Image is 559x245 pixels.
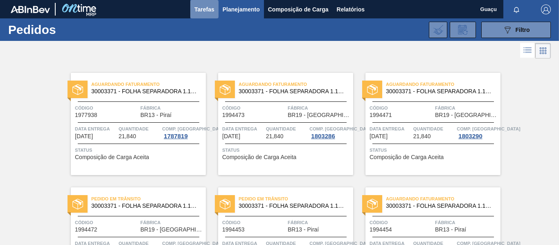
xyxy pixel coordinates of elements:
[140,104,204,112] span: Fábrica
[457,125,498,139] a: Comp. [GEOGRAPHIC_DATA]1803290
[140,112,171,118] span: BR13 - Piraí
[220,84,230,95] img: status
[75,146,204,154] span: Status
[222,133,240,139] span: 22/08/2025
[435,227,466,233] span: BR13 - Piraí
[309,125,351,139] a: Comp. [GEOGRAPHIC_DATA]1803286
[309,125,373,133] span: Comp. Carga
[337,4,365,14] span: Relatórios
[194,4,214,14] span: Tarefas
[370,133,388,139] span: 27/08/2025
[75,218,138,227] span: Código
[91,88,199,94] span: 30003371 - FOLHA SEPARADORA 1.175 mm x 980 mm;
[481,22,551,38] button: Filtro
[450,22,476,38] div: Solicitação de Revisão de Pedidos
[367,84,378,95] img: status
[11,6,50,13] img: TNhmsLtSVTkK8tSr43FrP2fwEKptu5GPRR3wAAAABJRU5ErkJggg==
[75,125,117,133] span: Data entrega
[220,199,230,209] img: status
[367,199,378,209] img: status
[59,73,206,175] a: statusAguardando Faturamento30003371 - FOLHA SEPARADORA 1.175 mm x 980 mm;Código1977938FábricaBR1...
[370,218,433,227] span: Código
[541,4,551,14] img: Logout
[162,133,189,139] div: 1787819
[119,133,136,139] span: 21,840
[222,104,286,112] span: Código
[223,4,260,14] span: Planejamento
[429,22,447,38] div: Importar Negociações dos Pedidos
[370,227,392,233] span: 1994454
[222,227,245,233] span: 1994453
[162,125,225,133] span: Comp. Carga
[8,25,123,34] h1: Pedidos
[457,125,520,133] span: Comp. Carga
[268,4,329,14] span: Composição de Carga
[370,154,444,160] span: Composição de Carga Aceita
[386,88,494,94] span: 30003371 - FOLHA SEPARADORA 1.175 mm x 980 mm;
[386,195,500,203] span: Aguardando Faturamento
[91,195,206,203] span: Pedido em Trânsito
[140,218,204,227] span: Fábrica
[435,218,498,227] span: Fábrica
[386,80,500,88] span: Aguardando Faturamento
[288,227,319,233] span: BR13 - Piraí
[75,112,97,118] span: 1977938
[413,133,431,139] span: 21,840
[222,125,264,133] span: Data entrega
[266,125,308,133] span: Quantidade
[239,88,347,94] span: 30003371 - FOLHA SEPARADORA 1.175 mm x 980 mm;
[91,203,199,209] span: 30003371 - FOLHA SEPARADORA 1.175 mm x 980 mm;
[72,84,83,95] img: status
[370,125,411,133] span: Data entrega
[72,199,83,209] img: status
[516,27,530,33] span: Filtro
[239,195,353,203] span: Pedido em Trânsito
[386,203,494,209] span: 30003371 - FOLHA SEPARADORA 1.175 mm x 980 mm;
[288,112,351,118] span: BR19 - Nova Rio
[75,154,149,160] span: Composição de Carga Aceita
[119,125,160,133] span: Quantidade
[222,146,351,154] span: Status
[239,80,353,88] span: Aguardando Faturamento
[370,112,392,118] span: 1994471
[457,133,484,139] div: 1803290
[370,104,433,112] span: Código
[370,146,498,154] span: Status
[266,133,284,139] span: 21,840
[162,125,204,139] a: Comp. [GEOGRAPHIC_DATA]1787819
[75,227,97,233] span: 1994472
[206,73,353,175] a: statusAguardando Faturamento30003371 - FOLHA SEPARADORA 1.175 mm x 980 mm;Código1994473FábricaBR1...
[140,227,204,233] span: BR19 - Nova Rio
[222,154,296,160] span: Composição de Carga Aceita
[75,104,138,112] span: Código
[222,112,245,118] span: 1994473
[75,133,93,139] span: 01/08/2025
[413,125,455,133] span: Quantidade
[435,112,498,118] span: BR19 - Nova Rio
[239,203,347,209] span: 30003371 - FOLHA SEPARADORA 1.175 mm x 980 mm;
[535,43,551,58] div: Visão em Cards
[353,73,500,175] a: statusAguardando Faturamento30003371 - FOLHA SEPARADORA 1.175 mm x 980 mm;Código1994471FábricaBR1...
[222,218,286,227] span: Código
[309,133,336,139] div: 1803286
[288,218,351,227] span: Fábrica
[503,4,530,15] button: Notificações
[91,80,206,88] span: Aguardando Faturamento
[520,43,535,58] div: Visão em Lista
[435,104,498,112] span: Fábrica
[288,104,351,112] span: Fábrica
